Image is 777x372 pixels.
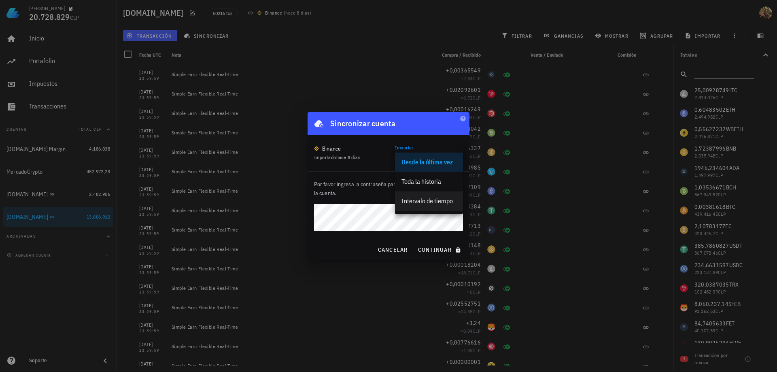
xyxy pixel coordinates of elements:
button: continuar [414,242,466,257]
span: continuar [418,246,463,253]
img: 270.png [314,146,319,151]
div: Sincronizar cuenta [330,117,396,130]
div: Toda la historia [401,178,456,185]
label: Importar [395,145,414,151]
div: ImportarDesde la última vez [395,149,463,163]
div: Intervalo de tiempo [401,197,456,205]
button: cancelar [374,242,411,257]
span: Importado [314,154,360,160]
div: Desde la última vez [401,158,456,166]
span: hace 8 días [336,154,360,160]
div: Binance [322,145,341,153]
p: Por favor ingresa la contraseña para desbloquear y sincronizar la cuenta. [314,180,463,198]
span: cancelar [377,246,408,253]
